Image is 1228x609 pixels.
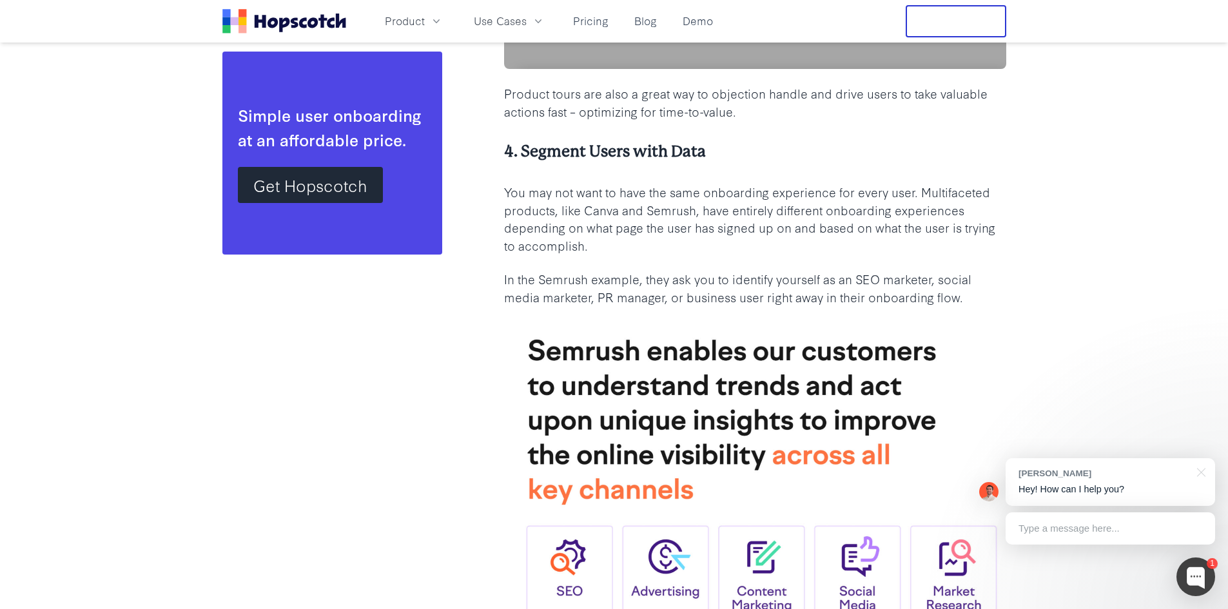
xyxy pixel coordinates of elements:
span: Product [385,13,425,29]
button: Use Cases [466,10,552,32]
img: Mark Spera [979,482,999,501]
button: Free Trial [906,5,1006,37]
p: Product tours are also a great way to objection handle and drive users to take valuable actions f... [504,84,1006,121]
div: 1 [1207,558,1218,569]
a: Pricing [568,10,614,32]
a: Get Hopscotch [238,166,383,202]
p: In the Semrush example, they ask you to identify yourself as an SEO marketer, social media market... [504,270,1006,306]
div: Simple user onboarding at an affordable price. [238,103,427,151]
span: Use Cases [474,13,527,29]
a: Home [222,9,346,34]
div: Type a message here... [1006,512,1215,545]
div: [PERSON_NAME] [1018,467,1189,479]
p: You may not want to have the same onboarding experience for every user. Multifaceted products, li... [504,183,1006,255]
button: Product [377,10,451,32]
b: 4. Segment Users with Data [504,142,706,160]
p: Hey! How can I help you? [1018,483,1202,496]
a: Blog [629,10,662,32]
a: Demo [677,10,718,32]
